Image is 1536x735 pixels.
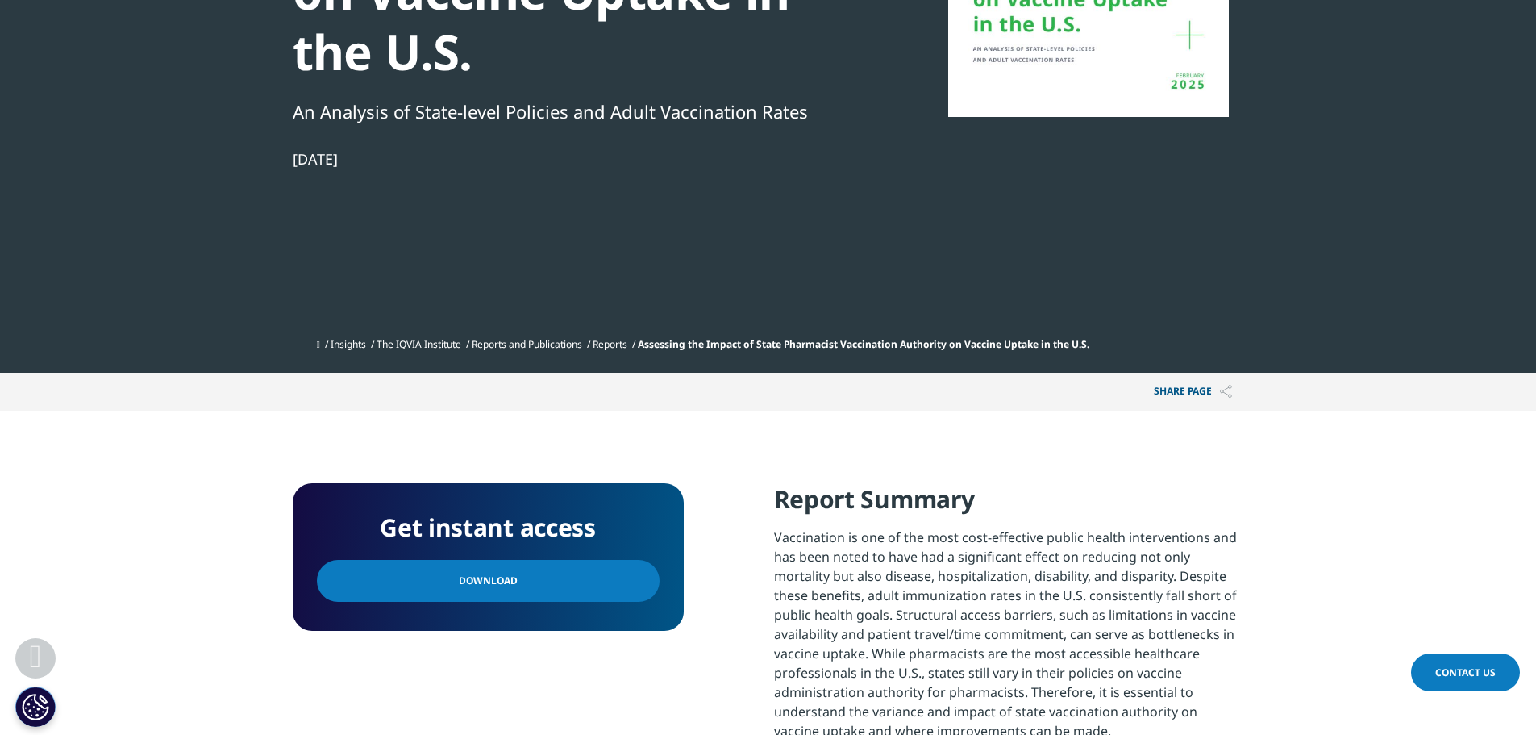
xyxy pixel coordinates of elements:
p: Share PAGE [1142,373,1244,411]
a: Insights [331,337,366,351]
a: The IQVIA Institute [377,337,461,351]
img: Share PAGE [1220,385,1232,399]
a: Reports [593,337,627,351]
a: Reports and Publications [472,337,582,351]
span: Contact Us [1435,666,1496,679]
span: Assessing the Impact of State Pharmacist Vaccination Authority on Vaccine Uptake in the U.S. [638,337,1089,351]
a: Contact Us [1411,654,1520,691]
button: Share PAGEShare PAGE [1142,373,1244,411]
h4: Report Summary [774,483,1244,528]
span: Download [459,572,518,590]
button: 쿠키 설정 [15,687,56,727]
a: Download [317,560,660,602]
div: An Analysis of State-level Policies and Adult Vaccination Rates [293,98,846,125]
div: [DATE] [293,149,846,169]
h4: Get instant access [317,507,660,548]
